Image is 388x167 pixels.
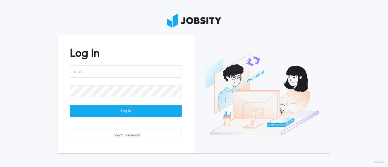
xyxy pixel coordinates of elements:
[374,161,385,164] label: Version:
[70,47,182,59] h2: Log In
[70,105,182,117] div: Log In
[70,129,182,141] button: Forgot Password?
[70,129,182,142] div: Forgot Password?
[70,65,182,78] input: Email
[70,105,182,117] button: Log In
